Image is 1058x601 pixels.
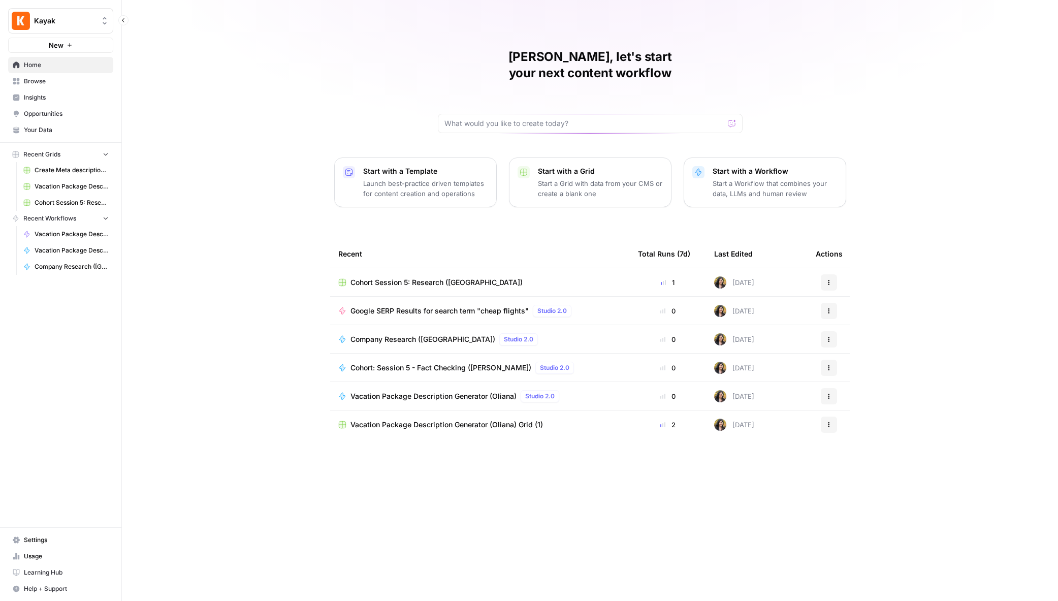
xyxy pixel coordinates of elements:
img: re7xpd5lpd6r3te7ued3p9atxw8h [714,419,726,431]
p: Start with a Grid [538,166,663,176]
span: Opportunities [24,109,109,118]
span: Cohort Session 5: Research ([GEOGRAPHIC_DATA]) [350,277,523,288]
a: Vacation Package Description Generator (Oliana) [19,242,113,259]
span: Studio 2.0 [525,392,555,401]
a: Usage [8,548,113,564]
a: Insights [8,89,113,106]
div: [DATE] [714,305,754,317]
a: Cohort Session 5: Research ([GEOGRAPHIC_DATA]) [19,195,113,211]
button: New [8,38,113,53]
span: Help + Support [24,584,109,593]
a: Google SERP Results for search term "cheap flights"Studio 2.0 [338,305,622,317]
img: re7xpd5lpd6r3te7ued3p9atxw8h [714,333,726,345]
div: Recent [338,240,622,268]
button: Recent Grids [8,147,113,162]
a: Opportunities [8,106,113,122]
a: Vacation Package Description Generator (Oliana) Grid (1) [338,420,622,430]
a: Settings [8,532,113,548]
span: Vacation Package Description Generator (Oliana) Grid (1) [35,182,109,191]
span: Vacation Package Description Generator (Oliana) Grid (1) [350,420,543,430]
a: Cohort Session 5: Research ([GEOGRAPHIC_DATA]) [338,277,622,288]
button: Recent Workflows [8,211,113,226]
span: Company Research ([GEOGRAPHIC_DATA]) [350,334,495,344]
div: Last Edited [714,240,753,268]
p: Start with a Workflow [713,166,838,176]
img: re7xpd5lpd6r3te7ued3p9atxw8h [714,362,726,374]
span: Home [24,60,109,70]
button: Start with a GridStart a Grid with data from your CMS or create a blank one [509,157,671,207]
span: Insights [24,93,109,102]
span: Create Meta description ([PERSON_NAME]) Grid [35,166,109,175]
a: Learning Hub [8,564,113,581]
span: Vacation Package Description Generator (Oliana) [350,391,517,401]
span: Studio 2.0 [504,335,533,344]
button: Start with a TemplateLaunch best-practice driven templates for content creation and operations [334,157,497,207]
span: Kayak [34,16,95,26]
span: Recent Workflows [23,214,76,223]
a: Browse [8,73,113,89]
span: Vacation Package Description Generator ([PERSON_NAME]) [35,230,109,239]
div: 2 [638,420,698,430]
p: Start with a Template [363,166,488,176]
a: Your Data [8,122,113,138]
a: Vacation Package Description Generator ([PERSON_NAME]) [19,226,113,242]
img: re7xpd5lpd6r3te7ued3p9atxw8h [714,276,726,289]
a: Vacation Package Description Generator (Oliana)Studio 2.0 [338,390,622,402]
span: Learning Hub [24,568,109,577]
a: Home [8,57,113,73]
div: [DATE] [714,419,754,431]
button: Workspace: Kayak [8,8,113,34]
input: What would you like to create today? [444,118,724,129]
span: Settings [24,535,109,545]
img: re7xpd5lpd6r3te7ued3p9atxw8h [714,305,726,317]
span: Vacation Package Description Generator (Oliana) [35,246,109,255]
div: 0 [638,391,698,401]
span: Your Data [24,125,109,135]
p: Launch best-practice driven templates for content creation and operations [363,178,488,199]
a: Company Research ([GEOGRAPHIC_DATA])Studio 2.0 [338,333,622,345]
div: Actions [816,240,843,268]
img: Kayak Logo [12,12,30,30]
a: Cohort: Session 5 - Fact Checking ([PERSON_NAME])Studio 2.0 [338,362,622,374]
span: Studio 2.0 [537,306,567,315]
p: Start a Grid with data from your CMS or create a blank one [538,178,663,199]
div: Total Runs (7d) [638,240,690,268]
h1: [PERSON_NAME], let's start your next content workflow [438,49,743,81]
p: Start a Workflow that combines your data, LLMs and human review [713,178,838,199]
span: Browse [24,77,109,86]
span: Usage [24,552,109,561]
a: Vacation Package Description Generator (Oliana) Grid (1) [19,178,113,195]
span: Company Research ([GEOGRAPHIC_DATA]) [35,262,109,271]
a: Company Research ([GEOGRAPHIC_DATA]) [19,259,113,275]
div: 0 [638,306,698,316]
span: Recent Grids [23,150,60,159]
div: 0 [638,363,698,373]
div: 0 [638,334,698,344]
span: New [49,40,63,50]
span: Studio 2.0 [540,363,569,372]
div: 1 [638,277,698,288]
div: [DATE] [714,276,754,289]
div: [DATE] [714,333,754,345]
span: Google SERP Results for search term "cheap flights" [350,306,529,316]
span: Cohort: Session 5 - Fact Checking ([PERSON_NAME]) [350,363,531,373]
button: Start with a WorkflowStart a Workflow that combines your data, LLMs and human review [684,157,846,207]
div: [DATE] [714,390,754,402]
button: Help + Support [8,581,113,597]
span: Cohort Session 5: Research ([GEOGRAPHIC_DATA]) [35,198,109,207]
a: Create Meta description ([PERSON_NAME]) Grid [19,162,113,178]
div: [DATE] [714,362,754,374]
img: re7xpd5lpd6r3te7ued3p9atxw8h [714,390,726,402]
